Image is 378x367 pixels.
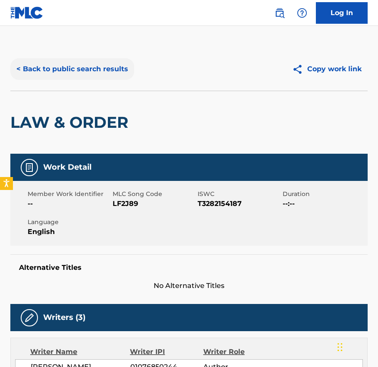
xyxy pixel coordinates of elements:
h2: LAW & ORDER [10,113,132,132]
span: MLC Song Code [113,190,195,199]
h5: Alternative Titles [19,263,359,272]
img: MLC Logo [10,6,44,19]
span: ISWC [198,190,280,199]
div: Writer IPI [130,347,203,357]
h5: Work Detail [43,162,91,172]
a: Public Search [271,4,288,22]
span: -- [28,199,110,209]
img: Writers [24,313,35,323]
span: English [28,227,110,237]
div: Writer Role [203,347,270,357]
span: --:-- [283,199,365,209]
button: < Back to public search results [10,58,134,80]
iframe: Chat Widget [335,326,378,367]
img: search [274,8,285,18]
span: Duration [283,190,365,199]
span: No Alternative Titles [10,281,368,291]
img: Copy work link [292,64,307,75]
img: help [297,8,307,18]
span: T3282154187 [198,199,280,209]
a: Log In [316,2,368,24]
span: Member Work Identifier [28,190,110,199]
span: LF2J89 [113,199,195,209]
div: Help [293,4,311,22]
div: Drag [337,334,343,360]
button: Copy work link [286,58,368,80]
span: Language [28,218,110,227]
div: Writer Name [30,347,130,357]
img: Work Detail [24,162,35,173]
h5: Writers (3) [43,313,85,323]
